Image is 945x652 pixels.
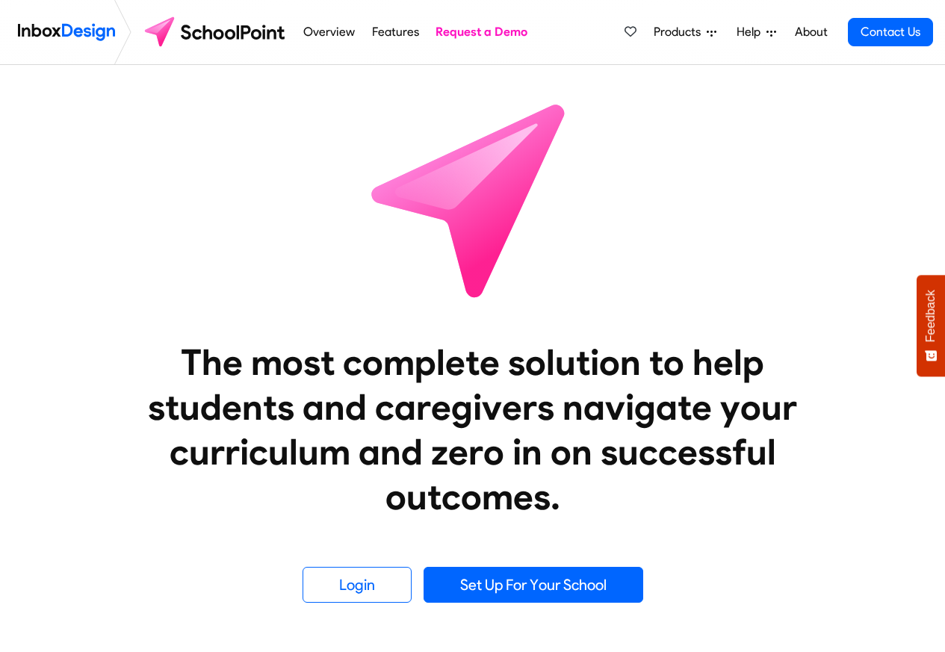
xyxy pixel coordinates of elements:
[790,17,831,47] a: About
[917,275,945,376] button: Feedback - Show survey
[303,567,412,603] a: Login
[654,23,707,41] span: Products
[737,23,766,41] span: Help
[648,17,722,47] a: Products
[118,340,828,519] heading: The most complete solution to help students and caregivers navigate your curriculum and zero in o...
[424,567,643,603] a: Set Up For Your School
[137,14,295,50] img: schoolpoint logo
[300,17,359,47] a: Overview
[338,65,607,334] img: icon_schoolpoint.svg
[432,17,532,47] a: Request a Demo
[848,18,933,46] a: Contact Us
[368,17,423,47] a: Features
[731,17,782,47] a: Help
[924,290,938,342] span: Feedback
